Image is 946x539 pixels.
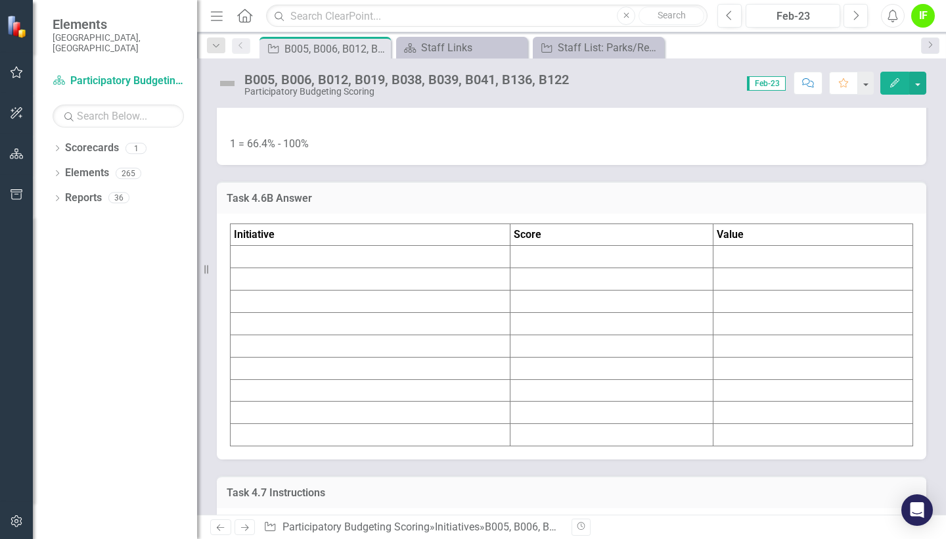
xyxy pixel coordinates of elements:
[282,521,430,533] a: Participatory Budgeting Scoring
[901,494,933,526] div: Open Intercom Messenger
[399,39,524,56] a: Staff Links
[230,134,913,152] p: 1 = 66.4% - 100%
[658,10,686,20] span: Search
[244,72,569,87] div: B005, B006, B012, B019, B038, B039, B041, B136, B122
[7,15,30,38] img: ClearPoint Strategy
[746,4,840,28] button: Feb-23
[53,105,184,128] input: Search Below...
[125,143,146,154] div: 1
[116,168,141,179] div: 265
[717,228,744,241] strong: Value
[108,193,129,204] div: 36
[263,520,562,535] div: » »
[65,141,119,156] a: Scorecards
[266,5,708,28] input: Search ClearPoint...
[227,487,916,499] h3: Task 4.7 Instructions
[244,87,569,97] div: Participatory Budgeting Scoring
[234,228,275,241] strong: Initiative
[485,521,740,533] div: B005, B006, B012, B019, B038, B039, B041, B136, B122
[53,16,184,32] span: Elements
[65,191,102,206] a: Reports
[65,166,109,181] a: Elements
[747,76,786,91] span: Feb-23
[53,74,184,89] a: Participatory Budgeting Scoring
[514,228,541,241] strong: Score
[536,39,661,56] a: Staff List: Parks/Recreation
[284,41,388,57] div: B005, B006, B012, B019, B038, B039, B041, B136, B122
[53,32,184,54] small: [GEOGRAPHIC_DATA], [GEOGRAPHIC_DATA]
[435,521,480,533] a: Initiatives
[750,9,836,24] div: Feb-23
[911,4,935,28] button: IF
[217,73,238,94] img: Not Defined
[558,39,661,56] div: Staff List: Parks/Recreation
[639,7,704,25] button: Search
[421,39,524,56] div: Staff Links
[227,193,916,204] h3: Task 4.6B Answer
